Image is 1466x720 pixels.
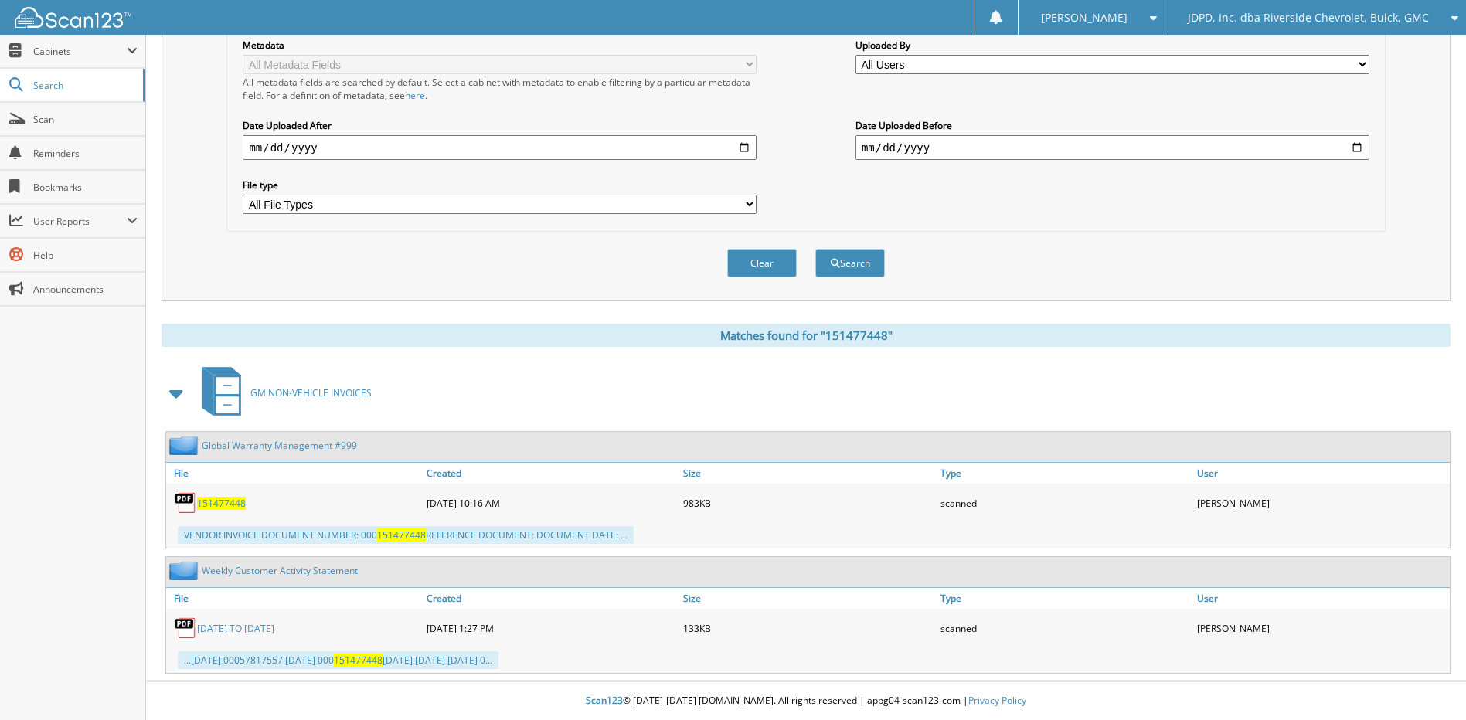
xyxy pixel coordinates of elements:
[968,694,1026,707] a: Privacy Policy
[146,682,1466,720] div: © [DATE]-[DATE] [DOMAIN_NAME]. All rights reserved | appg04-scan123-com |
[855,135,1369,160] input: end
[174,616,197,640] img: PDF.png
[33,181,138,194] span: Bookmarks
[423,613,679,644] div: [DATE] 1:27 PM
[679,613,936,644] div: 133KB
[33,147,138,160] span: Reminders
[423,463,679,484] a: Created
[243,135,757,160] input: start
[586,694,623,707] span: Scan123
[15,7,131,28] img: scan123-logo-white.svg
[727,249,797,277] button: Clear
[937,613,1193,644] div: scanned
[162,324,1451,347] div: Matches found for "151477448"
[679,588,936,609] a: Size
[169,561,202,580] img: folder2.png
[243,76,757,102] div: All metadata fields are searched by default. Select a cabinet with metadata to enable filtering b...
[33,215,127,228] span: User Reports
[243,178,757,192] label: File type
[197,622,274,635] a: [DATE] TO [DATE]
[33,113,138,126] span: Scan
[1193,487,1450,518] div: [PERSON_NAME]
[679,487,936,518] div: 983KB
[855,119,1369,132] label: Date Uploaded Before
[169,436,202,455] img: folder2.png
[243,39,757,52] label: Metadata
[405,89,425,102] a: here
[1193,613,1450,644] div: [PERSON_NAME]
[33,45,127,58] span: Cabinets
[855,39,1369,52] label: Uploaded By
[178,526,634,544] div: VENDOR INVOICE DOCUMENT NUMBER: 000 REFERENCE DOCUMENT: DOCUMENT DATE: ...
[202,564,358,577] a: Weekly Customer Activity Statement
[937,487,1193,518] div: scanned
[679,463,936,484] a: Size
[377,528,426,542] span: 151477448
[33,79,135,92] span: Search
[250,386,372,399] span: GM NON-VEHICLE INVOICES
[33,249,138,262] span: Help
[202,439,357,452] a: Global Warranty Management #999
[197,497,246,510] a: 151477448
[937,588,1193,609] a: Type
[334,654,383,667] span: 151477448
[423,487,679,518] div: [DATE] 10:16 AM
[192,362,372,423] a: GM NON-VEHICLE INVOICES
[1041,13,1128,22] span: [PERSON_NAME]
[178,651,498,669] div: ...[DATE] 00057817557 [DATE] 000 [DATE] [DATE] [DATE] 0...
[243,119,757,132] label: Date Uploaded After
[1389,646,1466,720] iframe: Chat Widget
[815,249,885,277] button: Search
[174,491,197,515] img: PDF.png
[33,283,138,296] span: Announcements
[423,588,679,609] a: Created
[166,463,423,484] a: File
[937,463,1193,484] a: Type
[1193,588,1450,609] a: User
[1193,463,1450,484] a: User
[166,588,423,609] a: File
[1188,13,1429,22] span: JDPD, Inc. dba Riverside Chevrolet, Buick, GMC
